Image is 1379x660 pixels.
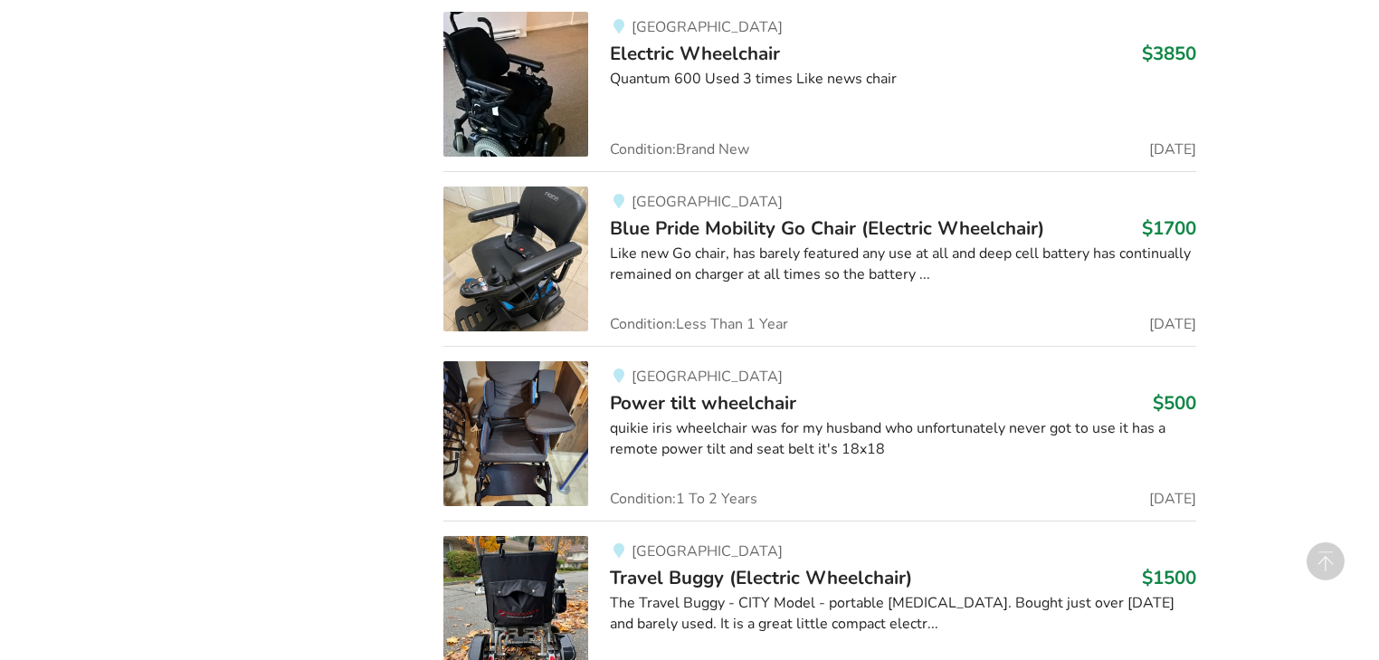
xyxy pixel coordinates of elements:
span: [GEOGRAPHIC_DATA] [632,367,783,387]
span: Condition: 1 To 2 Years [610,492,757,506]
span: [GEOGRAPHIC_DATA] [632,17,783,37]
img: mobility-electric wheelchair [443,12,588,157]
div: quikie iris wheelchair was for my husband who unfortunately never got to use it has a remote powe... [610,418,1195,460]
span: [DATE] [1149,492,1196,506]
span: [GEOGRAPHIC_DATA] [632,192,783,212]
span: Condition: Brand New [610,142,749,157]
span: Electric Wheelchair [610,41,780,66]
h3: $1500 [1142,566,1196,589]
a: mobility-blue pride mobility go chair (electric wheelchair)[GEOGRAPHIC_DATA]Blue Pride Mobility G... [443,171,1195,346]
span: [DATE] [1149,317,1196,331]
span: Power tilt wheelchair [610,390,796,416]
img: mobility-blue pride mobility go chair (electric wheelchair) [443,187,588,331]
h3: $500 [1153,391,1196,415]
span: Condition: Less Than 1 Year [610,317,788,331]
a: mobility-power tilt wheelchair [GEOGRAPHIC_DATA]Power tilt wheelchair$500quikie iris wheelchair w... [443,346,1195,521]
h3: $1700 [1142,216,1196,240]
img: mobility-power tilt wheelchair [443,361,588,506]
span: [GEOGRAPHIC_DATA] [632,541,783,561]
h3: $3850 [1142,42,1196,65]
div: Quantum 600 Used 3 times Like news chair [610,69,1195,90]
div: Like new Go chair, has barely featured any use at all and deep cell battery has continually remai... [610,244,1195,285]
div: The Travel Buggy - CITY Model - portable [MEDICAL_DATA]. Bought just over [DATE] and barely used.... [610,593,1195,635]
span: Blue Pride Mobility Go Chair (Electric Wheelchair) [610,215,1044,241]
span: Travel Buggy (Electric Wheelchair) [610,565,912,590]
span: [DATE] [1149,142,1196,157]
